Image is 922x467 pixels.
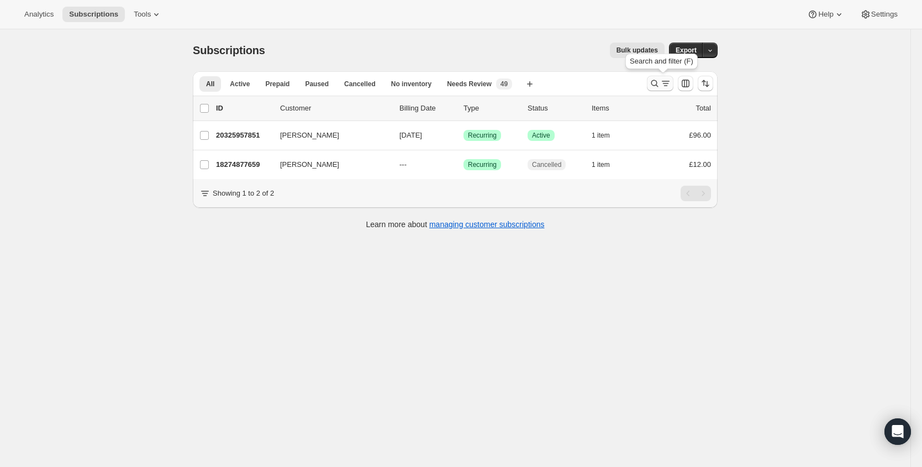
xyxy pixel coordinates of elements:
button: Bulk updates [610,43,665,58]
span: £12.00 [689,160,711,169]
div: 20325957851[PERSON_NAME][DATE]SuccessRecurringSuccessActive1 item£96.00 [216,128,711,143]
div: Open Intercom Messenger [884,418,911,445]
span: Cancelled [344,80,376,88]
button: Analytics [18,7,60,22]
button: Tools [127,7,168,22]
span: Subscriptions [69,10,118,19]
span: Recurring [468,160,497,169]
button: [PERSON_NAME] [273,156,384,174]
div: 18274877659[PERSON_NAME]---SuccessRecurringCancelled1 item£12.00 [216,157,711,172]
span: Active [230,80,250,88]
button: Create new view [521,76,539,92]
span: --- [399,160,407,169]
p: Total [696,103,711,114]
span: Export [676,46,697,55]
span: Tools [134,10,151,19]
p: Showing 1 to 2 of 2 [213,188,274,199]
span: Needs Review [447,80,492,88]
span: [DATE] [399,131,422,139]
span: Subscriptions [193,44,265,56]
p: Customer [280,103,391,114]
span: Paused [305,80,329,88]
span: Help [818,10,833,19]
span: 1 item [592,160,610,169]
p: 18274877659 [216,159,271,170]
span: £96.00 [689,131,711,139]
span: Bulk updates [617,46,658,55]
p: Learn more about [366,219,545,230]
span: Settings [871,10,898,19]
span: 49 [500,80,508,88]
span: [PERSON_NAME] [280,159,339,170]
span: All [206,80,214,88]
span: 1 item [592,131,610,140]
a: managing customer subscriptions [429,220,545,229]
button: Subscriptions [62,7,125,22]
div: IDCustomerBilling DateTypeStatusItemsTotal [216,103,711,114]
span: Cancelled [532,160,561,169]
button: 1 item [592,157,622,172]
p: Billing Date [399,103,455,114]
span: Recurring [468,131,497,140]
p: Status [528,103,583,114]
span: Prepaid [265,80,289,88]
button: 1 item [592,128,622,143]
p: ID [216,103,271,114]
button: Help [800,7,851,22]
button: Search and filter results [647,76,673,91]
span: Active [532,131,550,140]
p: 20325957851 [216,130,271,141]
span: [PERSON_NAME] [280,130,339,141]
button: [PERSON_NAME] [273,127,384,144]
button: Customize table column order and visibility [678,76,693,91]
span: No inventory [391,80,431,88]
button: Export [669,43,703,58]
button: Sort the results [698,76,713,91]
div: Items [592,103,647,114]
nav: Pagination [681,186,711,201]
button: Settings [853,7,904,22]
span: Analytics [24,10,54,19]
div: Type [463,103,519,114]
